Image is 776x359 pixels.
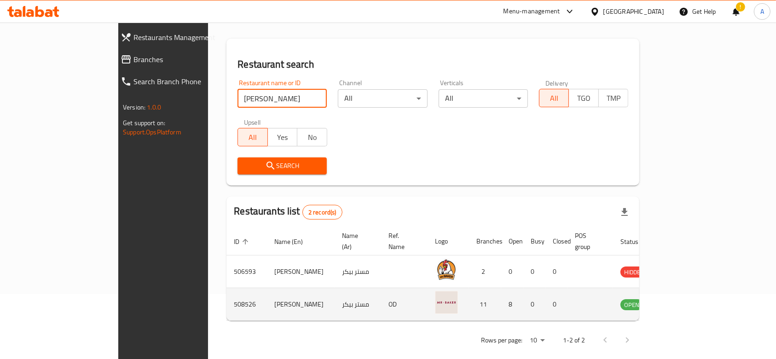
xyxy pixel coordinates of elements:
[267,288,335,321] td: [PERSON_NAME]
[342,230,370,252] span: Name (Ar)
[563,335,585,346] p: 1-2 of 2
[439,89,528,108] div: All
[113,26,248,48] a: Restaurants Management
[237,157,327,174] button: Search
[226,227,693,321] table: enhanced table
[267,128,297,146] button: Yes
[523,288,545,321] td: 0
[602,92,625,105] span: TMP
[133,54,241,65] span: Branches
[760,6,764,17] span: A
[523,255,545,288] td: 0
[338,89,427,108] div: All
[335,288,381,321] td: مستر بيكر
[123,117,165,129] span: Get support on:
[526,334,548,347] div: Rows per page:
[133,32,241,43] span: Restaurants Management
[234,204,342,220] h2: Restaurants list
[242,131,264,144] span: All
[504,6,560,17] div: Menu-management
[620,236,650,247] span: Status
[603,6,664,17] div: [GEOGRAPHIC_DATA]
[381,288,428,321] td: OD
[237,89,327,108] input: Search for restaurant name or ID..
[620,299,643,310] div: OPEN
[237,128,267,146] button: All
[113,48,248,70] a: Branches
[543,92,565,105] span: All
[123,101,145,113] span: Version:
[469,255,501,288] td: 2
[501,255,523,288] td: 0
[573,92,595,105] span: TGO
[335,255,381,288] td: مستر بيكر
[598,89,628,107] button: TMP
[575,230,602,252] span: POS group
[297,128,327,146] button: No
[620,267,648,278] span: HIDDEN
[388,230,417,252] span: Ref. Name
[435,258,458,281] img: MR Baker
[469,288,501,321] td: 11
[274,236,315,247] span: Name (En)
[545,80,568,86] label: Delivery
[123,126,181,138] a: Support.OpsPlatform
[428,227,469,255] th: Logo
[481,335,522,346] p: Rows per page:
[523,227,545,255] th: Busy
[568,89,598,107] button: TGO
[303,208,342,217] span: 2 record(s)
[501,227,523,255] th: Open
[620,300,643,310] span: OPEN
[614,201,636,223] div: Export file
[245,160,319,172] span: Search
[237,58,628,71] h2: Restaurant search
[113,70,248,93] a: Search Branch Phone
[272,131,294,144] span: Yes
[469,227,501,255] th: Branches
[302,205,342,220] div: Total records count
[147,101,161,113] span: 1.0.0
[539,89,569,107] button: All
[301,131,323,144] span: No
[435,291,458,314] img: Mr Baker
[244,119,261,125] label: Upsell
[545,288,568,321] td: 0
[545,227,568,255] th: Closed
[234,236,251,247] span: ID
[133,76,241,87] span: Search Branch Phone
[501,288,523,321] td: 8
[267,255,335,288] td: [PERSON_NAME]
[545,255,568,288] td: 0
